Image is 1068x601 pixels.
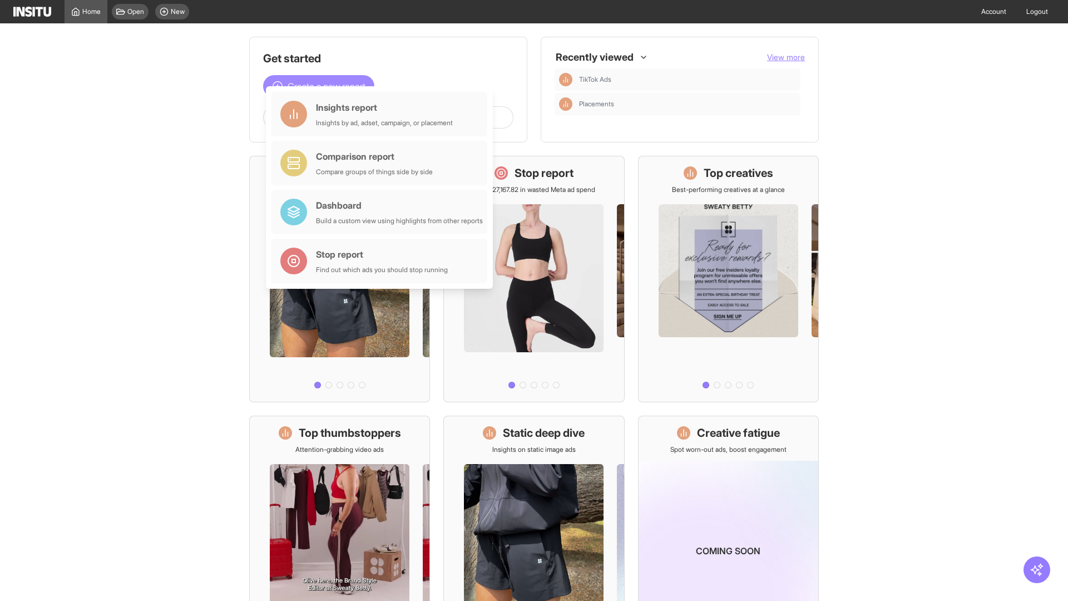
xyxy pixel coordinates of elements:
p: Insights on static image ads [492,445,576,454]
div: Comparison report [316,150,433,163]
a: Stop reportSave £27,167.82 in wasted Meta ad spend [443,156,624,402]
button: View more [767,52,805,63]
span: New [171,7,185,16]
h1: Static deep dive [503,425,585,441]
span: TikTok Ads [579,75,796,84]
span: Home [82,7,101,16]
div: Insights by ad, adset, campaign, or placement [316,119,453,127]
span: TikTok Ads [579,75,611,84]
p: Best-performing creatives at a glance [672,185,785,194]
h1: Stop report [515,165,573,181]
span: View more [767,52,805,62]
span: Open [127,7,144,16]
div: Stop report [316,248,448,261]
h1: Get started [263,51,513,66]
div: Insights report [316,101,453,114]
div: Build a custom view using highlights from other reports [316,216,483,225]
div: Compare groups of things side by side [316,168,433,176]
div: Find out which ads you should stop running [316,265,448,274]
span: Placements [579,100,614,109]
h1: Top creatives [704,165,773,181]
a: Top creativesBest-performing creatives at a glance [638,156,819,402]
div: Insights [559,73,572,86]
p: Attention-grabbing video ads [295,445,384,454]
button: Create a new report [263,75,374,97]
p: Save £27,167.82 in wasted Meta ad spend [472,185,595,194]
div: Insights [559,97,572,111]
div: Dashboard [316,199,483,212]
h1: Top thumbstoppers [299,425,401,441]
span: Create a new report [288,80,365,93]
img: Logo [13,7,51,17]
a: What's live nowSee all active ads instantly [249,156,430,402]
span: Placements [579,100,796,109]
